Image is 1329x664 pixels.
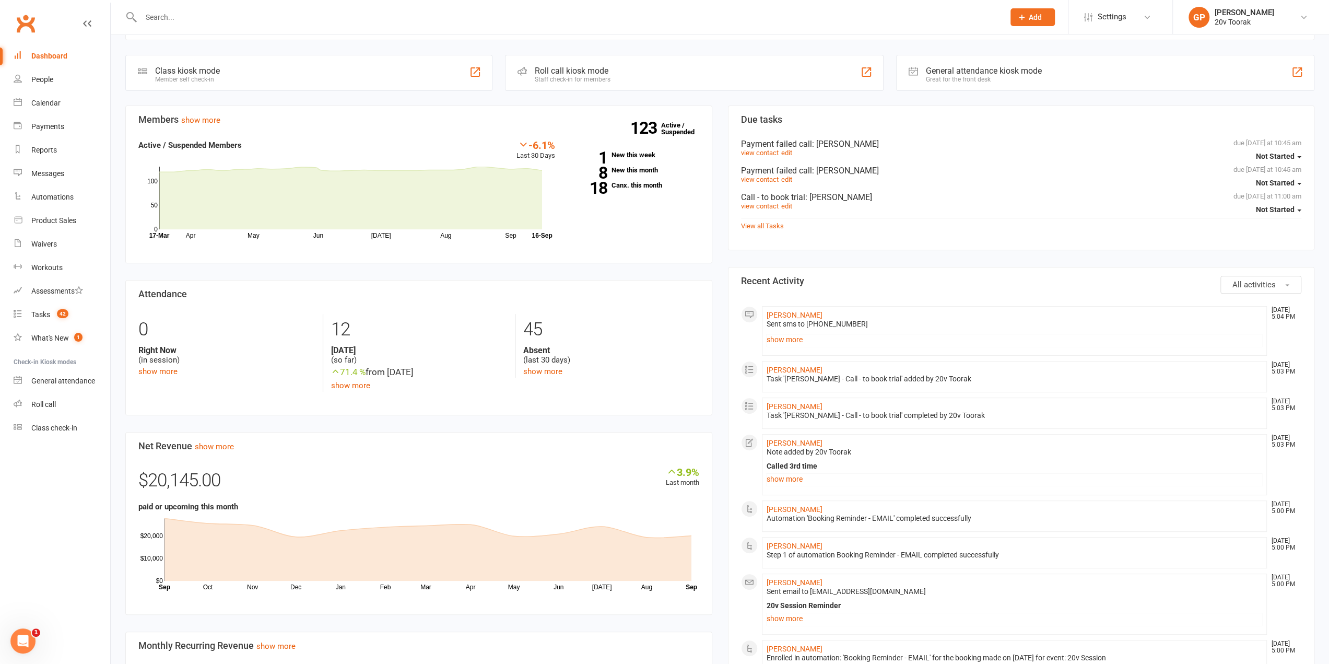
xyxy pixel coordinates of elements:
a: [PERSON_NAME] [767,578,822,587]
span: : [PERSON_NAME] [805,192,872,202]
a: view contact [741,202,779,210]
strong: Absent [523,345,699,355]
a: show more [195,442,234,451]
div: [PERSON_NAME] [1215,8,1274,17]
a: show more [138,367,178,376]
span: Settings [1098,5,1126,29]
a: edit [781,149,792,157]
div: Payment failed call [741,139,1302,149]
div: Roll call [31,400,56,409]
h3: Net Revenue [138,441,699,451]
button: Not Started [1256,200,1301,219]
div: Enrolled in automation: 'Booking Reminder - EMAIL' for the booking made on [DATE] for event: 20v ... [767,654,1263,662]
a: view contact [741,149,779,157]
div: (in session) [138,345,315,365]
div: People [31,75,53,84]
div: Dashboard [31,52,67,60]
button: Add [1010,8,1055,26]
a: show more [767,611,1263,626]
span: All activities [1232,280,1276,289]
span: 1 [74,333,83,342]
div: from [DATE] [331,365,507,379]
a: Reports [14,138,110,162]
a: Payments [14,115,110,138]
div: General attendance [31,377,95,385]
div: Note added by 20v Toorak [767,448,1263,457]
div: 12 [331,314,507,345]
div: Assessments [31,287,83,295]
strong: Right Now [138,345,315,355]
button: Not Started [1256,173,1301,192]
span: 71.4 % [331,367,366,377]
div: Reports [31,146,57,154]
time: [DATE] 5:03 PM [1266,398,1301,412]
a: [PERSON_NAME] [767,505,822,514]
a: Assessments [14,279,110,303]
a: show more [331,381,370,390]
span: Add [1029,13,1042,21]
div: 45 [523,314,699,345]
a: [PERSON_NAME] [767,439,822,447]
a: Tasks 42 [14,303,110,327]
a: Workouts [14,256,110,279]
span: Not Started [1256,179,1295,187]
div: Called 3rd time [767,462,1263,471]
div: 0 [138,314,315,345]
div: 20v Toorak [1215,17,1274,27]
div: Automation 'Booking Reminder - EMAIL' completed successfully [767,514,1263,523]
div: Calendar [31,99,61,107]
div: Staff check-in for members [535,76,610,83]
input: Search... [138,10,997,25]
strong: 18 [571,180,607,196]
div: Workouts [31,263,63,272]
div: 20v Session Reminder [767,601,1263,610]
h3: Attendance [138,289,699,299]
time: [DATE] 5:00 PM [1266,640,1301,654]
a: edit [781,176,792,183]
a: Waivers [14,232,110,256]
a: Dashboard [14,44,110,68]
div: Payments [31,122,64,131]
a: 123Active / Suspended [661,114,707,143]
div: (so far) [331,345,507,365]
span: Sent sms to [PHONE_NUMBER] [767,320,868,328]
strong: 123 [630,120,661,136]
a: General attendance kiosk mode [14,369,110,393]
time: [DATE] 5:03 PM [1266,435,1301,448]
a: [PERSON_NAME] [767,402,822,411]
div: Waivers [31,240,57,248]
a: [PERSON_NAME] [767,542,822,550]
a: show more [181,115,220,125]
a: Calendar [14,91,110,115]
a: Clubworx [13,10,39,37]
div: $20,145.00 [138,466,699,500]
span: : [PERSON_NAME] [812,139,879,149]
div: Tasks [31,310,50,319]
a: Messages [14,162,110,185]
a: View all Tasks [741,222,784,230]
iframe: Intercom live chat [10,628,36,654]
button: All activities [1220,276,1301,294]
a: [PERSON_NAME] [767,645,822,653]
div: Last 30 Days [516,139,555,161]
span: : [PERSON_NAME] [812,166,879,176]
div: Class check-in [31,424,77,432]
div: GP [1189,7,1209,28]
div: Messages [31,169,64,178]
time: [DATE] 5:00 PM [1266,501,1301,515]
div: Call - to book trial [741,192,1302,202]
a: show more [523,367,562,376]
div: Roll call kiosk mode [535,66,610,76]
a: Product Sales [14,209,110,232]
a: Class kiosk mode [14,416,110,440]
a: show more [767,472,1263,486]
a: 8New this month [571,167,699,173]
div: Last month [666,466,699,488]
div: Member self check-in [155,76,220,83]
a: edit [781,202,792,210]
div: Product Sales [31,216,76,225]
span: 1 [32,628,40,637]
div: -6.1% [516,139,555,150]
span: Not Started [1256,205,1295,214]
a: Roll call [14,393,110,416]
